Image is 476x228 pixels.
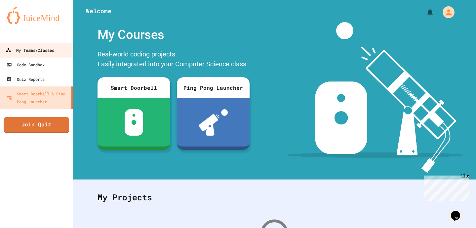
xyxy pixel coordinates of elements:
[91,184,458,210] div: My Projects
[4,117,69,133] a: Join Quiz
[98,77,170,98] div: Smart Doorbell
[421,173,469,201] iframe: chat widget
[414,7,436,18] div: My Notifications
[7,90,69,106] div: Smart Doorbell & Ping Pong Launcher
[7,7,66,24] img: logo-orange.svg
[94,48,253,72] div: Real-world coding projects. Easily integrated into your Computer Science class.
[436,5,456,20] div: My Account
[125,109,143,136] img: sdb-white.svg
[287,22,464,173] img: banner-image-my-projects.png
[6,46,54,54] div: My Teams/Classes
[177,77,250,98] div: Ping Pong Launcher
[199,109,228,136] img: ppl-with-ball.png
[448,202,469,221] iframe: chat widget
[7,61,45,69] div: Code Sandbox
[3,3,46,42] div: Chat with us now!Close
[94,22,253,48] div: My Courses
[7,75,45,83] div: Quiz Reports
